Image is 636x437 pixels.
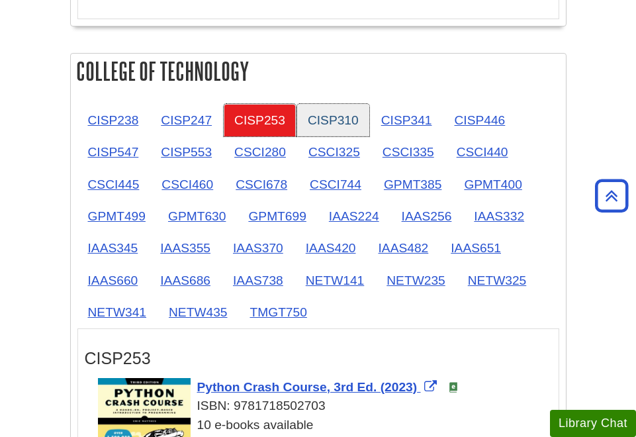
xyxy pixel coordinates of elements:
a: CSCI460 [151,168,224,201]
a: IAAS224 [318,200,390,232]
h3: CISP253 [85,349,552,368]
a: IAAS482 [368,232,439,264]
a: GPMT400 [453,168,532,201]
a: CSCI440 [446,136,519,168]
a: GPMT630 [158,200,236,232]
a: NETW235 [376,264,456,297]
a: GPMT699 [238,200,316,232]
a: IAAS332 [463,200,535,232]
a: CSCI280 [224,136,296,168]
a: IAAS738 [222,264,294,297]
a: CSCI678 [225,168,298,201]
a: IAAS420 [295,232,367,264]
a: IAAS345 [77,232,149,264]
a: GPMT499 [77,200,156,232]
span: Python Crash Course, 3rd Ed. (2023) [197,380,418,394]
a: NETW435 [158,296,238,328]
a: NETW325 [457,264,537,297]
a: Back to Top [590,187,633,205]
a: CISP238 [77,104,150,136]
a: TMGT750 [240,296,318,328]
a: CSCI445 [77,168,150,201]
a: CISP446 [443,104,516,136]
a: CISP310 [297,104,369,136]
a: IAAS686 [150,264,221,297]
a: NETW141 [295,264,375,297]
button: Library Chat [550,410,636,437]
a: CSCI325 [298,136,371,168]
a: CISP247 [150,104,222,136]
a: CISP553 [150,136,222,168]
a: NETW341 [77,296,158,328]
a: IAAS256 [391,200,463,232]
a: CISP253 [224,104,296,136]
a: Link opens in new window [197,380,440,394]
a: IAAS660 [77,264,149,297]
a: IAAS370 [222,232,294,264]
a: CISP341 [371,104,443,136]
img: e-Book [448,382,459,393]
a: IAAS355 [150,232,221,264]
h2: College of Technology [71,54,566,89]
a: GPMT385 [373,168,452,201]
a: CSCI744 [299,168,372,201]
a: CSCI335 [372,136,445,168]
a: IAAS651 [440,232,512,264]
a: CISP547 [77,136,150,168]
div: ISBN: 9781718502703 [98,397,552,416]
